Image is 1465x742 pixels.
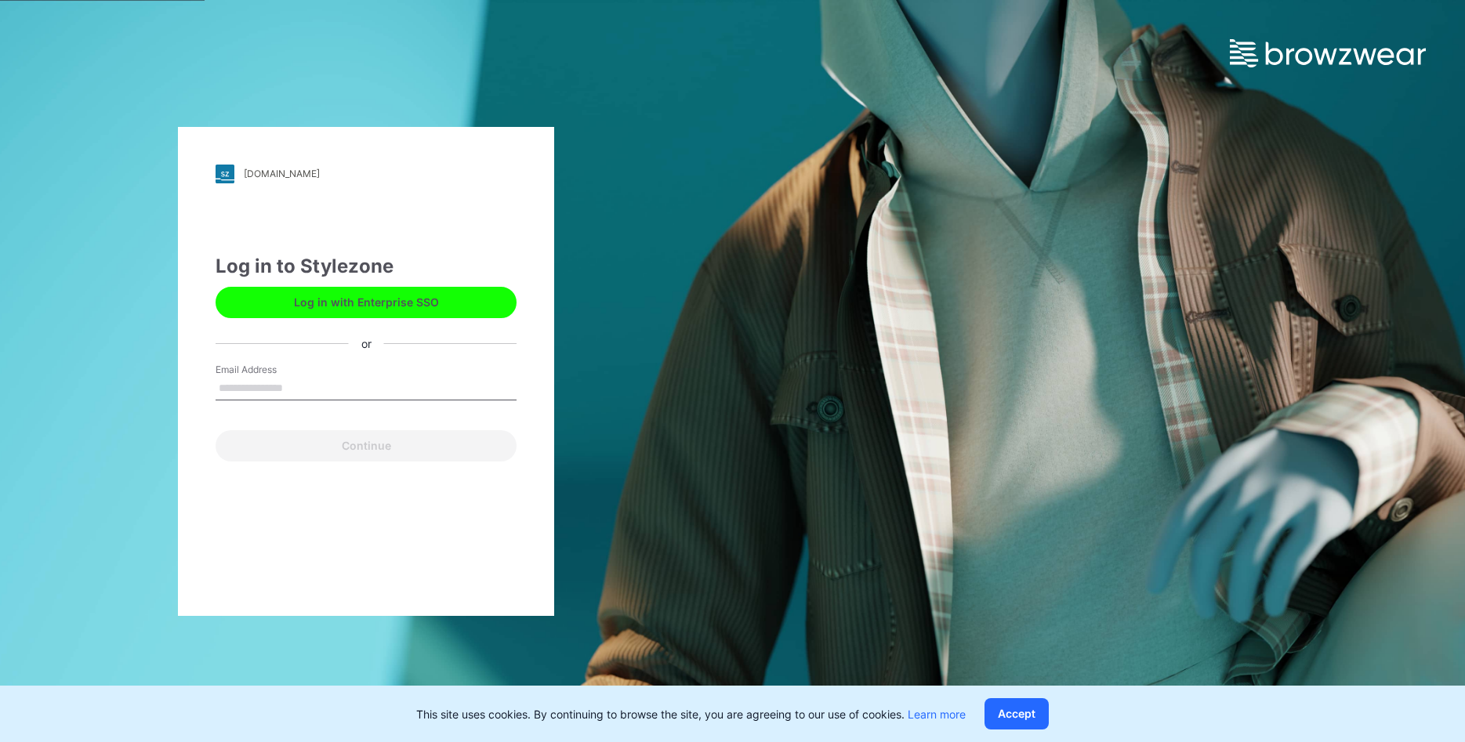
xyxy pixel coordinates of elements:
img: browzwear-logo.e42bd6dac1945053ebaf764b6aa21510.svg [1230,39,1426,67]
img: stylezone-logo.562084cfcfab977791bfbf7441f1a819.svg [216,165,234,183]
label: Email Address [216,363,325,377]
div: or [349,335,384,352]
button: Accept [985,698,1049,729]
a: [DOMAIN_NAME] [216,165,517,183]
div: Log in to Stylezone [216,252,517,281]
a: Learn more [908,708,966,721]
p: This site uses cookies. By continuing to browse the site, you are agreeing to our use of cookies. [416,706,966,722]
button: Log in with Enterprise SSO [216,287,517,318]
div: [DOMAIN_NAME] [244,168,320,179]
